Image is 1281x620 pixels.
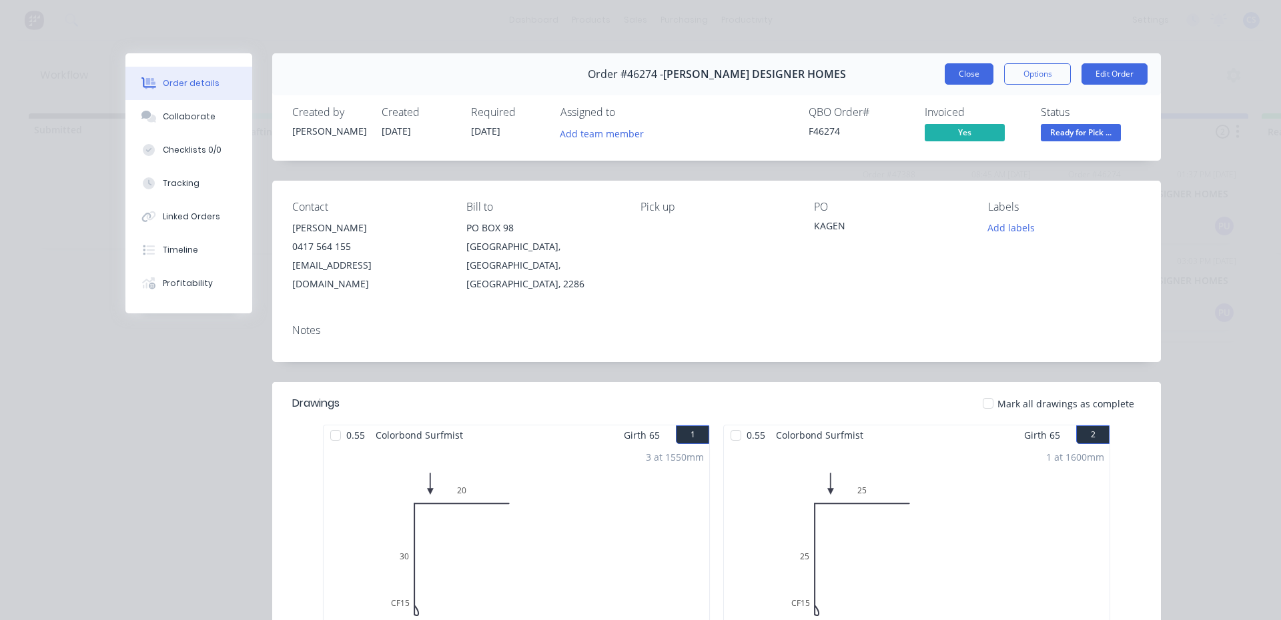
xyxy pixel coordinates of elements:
button: Profitability [125,267,252,300]
div: [EMAIL_ADDRESS][DOMAIN_NAME] [292,256,445,293]
div: [GEOGRAPHIC_DATA], [GEOGRAPHIC_DATA], [GEOGRAPHIC_DATA], 2286 [466,237,619,293]
span: Yes [925,124,1005,141]
div: Timeline [163,244,198,256]
div: Bill to [466,201,619,213]
button: Options [1004,63,1071,85]
button: Linked Orders [125,200,252,233]
div: Status [1041,106,1141,119]
button: 1 [676,425,709,444]
div: 3 at 1550mm [646,450,704,464]
span: Ready for Pick ... [1041,124,1121,141]
span: Order #46274 - [588,68,663,81]
button: Add labels [981,219,1042,237]
span: [PERSON_NAME] DESIGNER HOMES [663,68,846,81]
div: Drawings [292,395,340,411]
div: [PERSON_NAME]0417 564 155[EMAIL_ADDRESS][DOMAIN_NAME] [292,219,445,293]
button: Collaborate [125,100,252,133]
div: Order details [163,77,220,89]
span: 0.55 [341,425,370,445]
button: Close [945,63,993,85]
button: Checklists 0/0 [125,133,252,167]
div: [PERSON_NAME] [292,219,445,237]
div: [PERSON_NAME] [292,124,366,138]
div: 1 at 1600mm [1046,450,1104,464]
div: Created [382,106,455,119]
span: Colorbond Surfmist [370,425,468,445]
button: Edit Order [1082,63,1148,85]
span: Mark all drawings as complete [997,397,1134,411]
button: Add team member [560,124,651,142]
div: QBO Order # [809,106,909,119]
div: PO [814,201,967,213]
div: Collaborate [163,111,216,123]
div: 0417 564 155 [292,237,445,256]
div: Assigned to [560,106,694,119]
button: Add team member [553,124,651,142]
span: [DATE] [382,125,411,137]
button: Order details [125,67,252,100]
span: 0.55 [741,425,771,445]
div: Pick up [640,201,793,213]
div: Profitability [163,277,213,289]
button: Tracking [125,167,252,200]
div: Created by [292,106,366,119]
button: Ready for Pick ... [1041,124,1121,144]
button: 2 [1076,425,1110,444]
div: Required [471,106,544,119]
div: Invoiced [925,106,1025,119]
div: Linked Orders [163,211,220,223]
div: Contact [292,201,445,213]
div: Tracking [163,177,199,189]
div: F46274 [809,124,909,138]
span: Girth 65 [624,425,660,445]
div: PO BOX 98[GEOGRAPHIC_DATA], [GEOGRAPHIC_DATA], [GEOGRAPHIC_DATA], 2286 [466,219,619,293]
span: [DATE] [471,125,500,137]
div: Labels [988,201,1141,213]
span: Colorbond Surfmist [771,425,869,445]
div: PO BOX 98 [466,219,619,237]
div: KAGEN [814,219,967,237]
span: Girth 65 [1024,425,1060,445]
div: Checklists 0/0 [163,144,222,156]
div: Notes [292,324,1141,337]
button: Timeline [125,233,252,267]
